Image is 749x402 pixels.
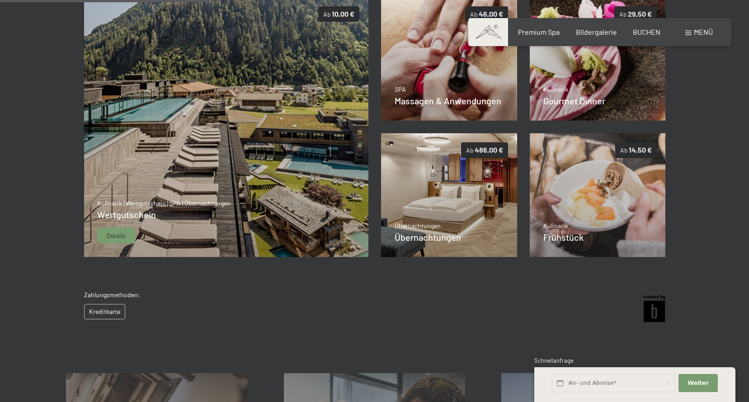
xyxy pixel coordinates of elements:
[678,374,717,393] button: Weiter
[534,357,574,364] span: Schnellanfrage
[518,28,560,36] a: Premium Spa
[633,28,660,36] a: BUCHEN
[576,28,617,36] a: Bildergalerie
[694,28,713,36] span: Menü
[688,379,709,387] span: Weiter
